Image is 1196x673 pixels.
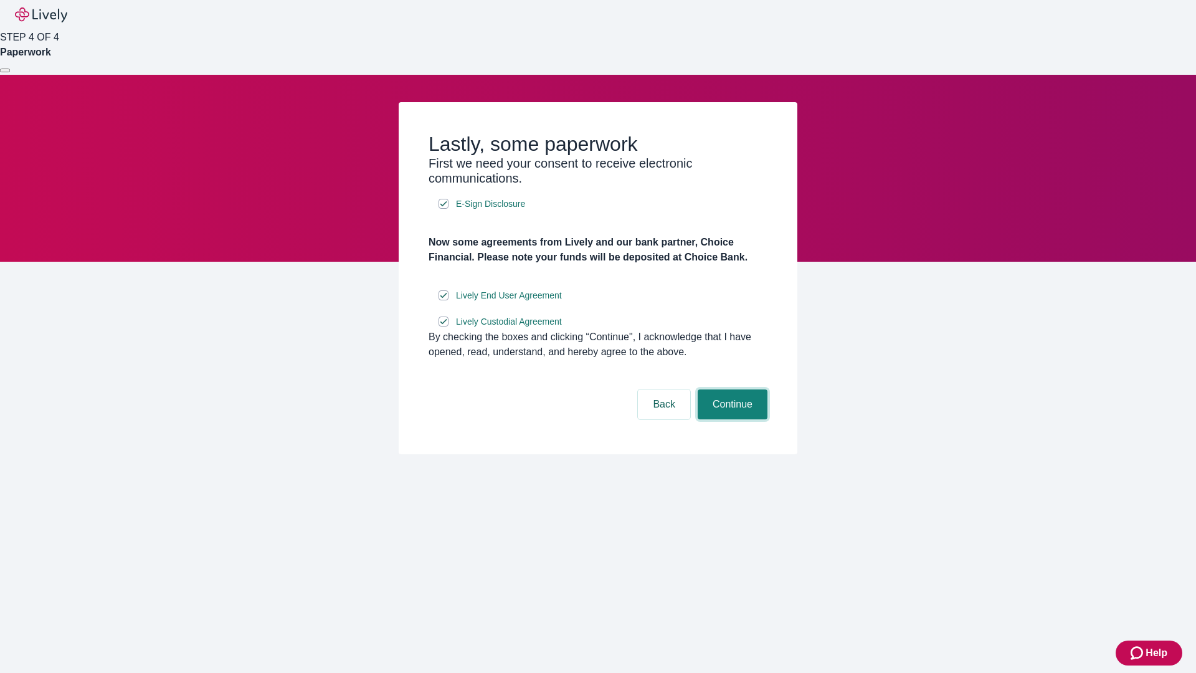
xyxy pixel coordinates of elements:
span: Lively End User Agreement [456,289,562,302]
a: e-sign disclosure document [453,196,528,212]
div: By checking the boxes and clicking “Continue", I acknowledge that I have opened, read, understand... [429,330,767,360]
a: e-sign disclosure document [453,288,564,303]
h2: Lastly, some paperwork [429,132,767,156]
h4: Now some agreements from Lively and our bank partner, Choice Financial. Please note your funds wi... [429,235,767,265]
span: E-Sign Disclosure [456,198,525,211]
svg: Zendesk support icon [1131,646,1146,661]
button: Continue [698,389,767,419]
span: Lively Custodial Agreement [456,315,562,328]
button: Zendesk support iconHelp [1116,641,1182,666]
a: e-sign disclosure document [453,314,564,330]
button: Back [638,389,690,419]
span: Help [1146,646,1167,661]
img: Lively [15,7,67,22]
h3: First we need your consent to receive electronic communications. [429,156,767,186]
